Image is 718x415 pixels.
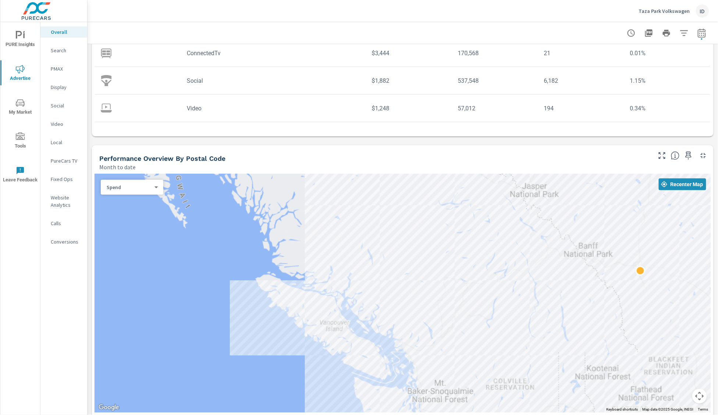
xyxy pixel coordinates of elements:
[181,44,366,63] td: ConnectedTv
[694,26,709,40] button: Select Date Range
[692,389,707,404] button: Map camera controls
[40,137,87,148] div: Local
[662,181,703,188] span: Recenter Map
[452,44,538,63] td: 170,568
[538,44,624,63] td: 21
[107,184,151,191] p: Spend
[51,175,81,183] p: Fixed Ops
[3,99,38,117] span: My Market
[99,163,136,171] p: Month to date
[643,408,694,412] span: Map data ©2025 Google, INEGI
[51,139,81,146] p: Local
[659,178,706,190] button: Recenter Map
[642,26,656,40] button: "Export Report to PDF"
[40,100,87,111] div: Social
[40,45,87,56] div: Search
[3,132,38,150] span: Tools
[40,174,87,185] div: Fixed Ops
[3,166,38,184] span: Leave Feedback
[40,82,87,93] div: Display
[607,407,638,412] button: Keyboard shortcuts
[181,71,366,90] td: Social
[538,71,624,90] td: 6,182
[97,403,121,412] img: Google
[671,151,680,160] span: Understand performance data by postal code. Individual postal codes can be selected and expanded ...
[677,26,692,40] button: Apply Filters
[51,47,81,54] p: Search
[101,75,112,86] img: icon-social.svg
[639,8,690,14] p: Taza Park Volkswagen
[101,103,112,114] img: icon-video.svg
[538,99,624,118] td: 194
[698,408,708,412] a: Terms (opens in new tab)
[659,26,674,40] button: Print Report
[697,150,709,162] button: Minimize Widget
[656,150,668,162] button: Make Fullscreen
[51,102,81,109] p: Social
[366,99,452,118] td: $1,248
[101,184,157,191] div: Spend
[51,65,81,72] p: PMAX
[51,120,81,128] p: Video
[181,99,366,118] td: Video
[40,218,87,229] div: Calls
[51,157,81,164] p: PureCars TV
[40,118,87,130] div: Video
[101,47,112,58] img: icon-connectedtv.svg
[51,220,81,227] p: Calls
[3,31,38,49] span: PURE Insights
[99,155,225,162] h5: Performance Overview By Postal Code
[97,403,121,412] a: Open this area in Google Maps (opens a new window)
[366,71,452,90] td: $1,882
[3,65,38,83] span: Advertise
[40,26,87,38] div: Overall
[452,99,538,118] td: 57,012
[40,236,87,247] div: Conversions
[624,99,710,118] td: 0.34%
[683,150,694,162] span: Save this to your personalized report
[51,238,81,245] p: Conversions
[51,194,81,209] p: Website Analytics
[624,71,710,90] td: 1.15%
[452,71,538,90] td: 537,548
[696,4,709,18] div: ID
[40,155,87,166] div: PureCars TV
[366,44,452,63] td: $3,444
[624,44,710,63] td: 0.01%
[51,84,81,91] p: Display
[40,63,87,74] div: PMAX
[40,192,87,210] div: Website Analytics
[51,28,81,36] p: Overall
[0,22,40,191] div: nav menu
